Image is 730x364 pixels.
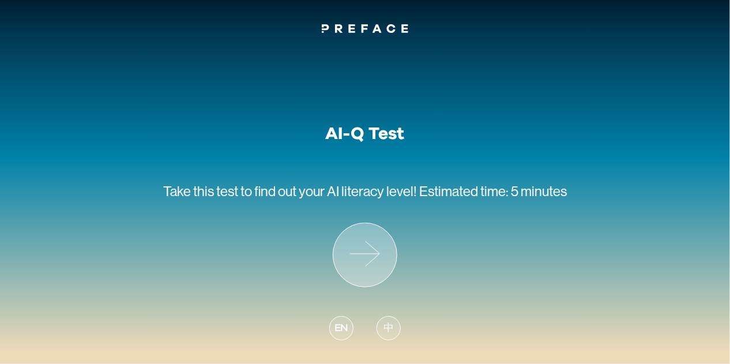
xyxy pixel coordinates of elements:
[163,183,252,199] span: Take this test to
[326,123,405,144] h1: AI-Q Test
[383,321,394,336] span: 中
[419,183,567,199] span: Estimated time: 5 minutes
[334,321,348,336] span: EN
[254,183,417,199] span: find out your AI literacy level!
